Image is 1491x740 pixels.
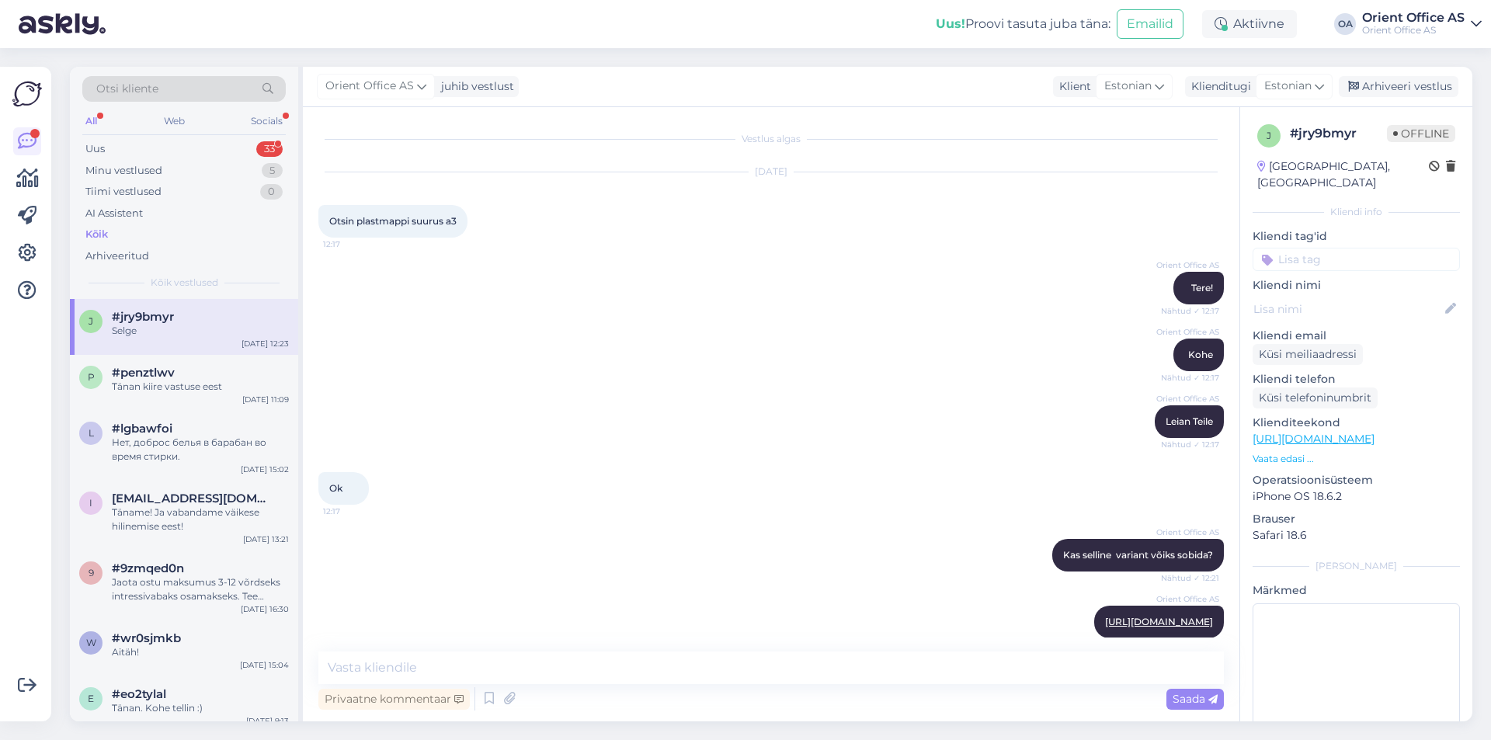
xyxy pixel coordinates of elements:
[329,215,457,227] span: Otsin plastmappi suurus a3
[242,394,289,405] div: [DATE] 11:09
[246,715,289,727] div: [DATE] 9:13
[1105,616,1213,627] a: [URL][DOMAIN_NAME]
[1253,205,1460,219] div: Kliendi info
[112,575,289,603] div: Jaota ostu maksumus 3-12 võrdseks intressivabaks osamakseks. Tee esimene makse järgmisel kuul ja ...
[89,567,94,578] span: 9
[85,163,162,179] div: Minu vestlused
[248,111,286,131] div: Socials
[1267,130,1271,141] span: j
[1117,9,1183,39] button: Emailid
[1161,572,1219,584] span: Nähtud ✓ 12:21
[318,689,470,710] div: Privaatne kommentaar
[1253,228,1460,245] p: Kliendi tag'id
[1253,582,1460,599] p: Märkmed
[1334,13,1356,35] div: OA
[1173,692,1218,706] span: Saada
[1290,124,1387,143] div: # jry9bmyr
[1191,282,1213,294] span: Tere!
[262,163,283,179] div: 5
[1161,305,1219,317] span: Nähtud ✓ 12:17
[435,78,514,95] div: juhib vestlust
[85,248,149,264] div: Arhiveeritud
[242,338,289,349] div: [DATE] 12:23
[85,184,162,200] div: Tiimi vestlused
[1253,488,1460,505] p: iPhone OS 18.6.2
[1253,344,1363,365] div: Küsi meiliaadressi
[1264,78,1312,95] span: Estonian
[323,238,381,250] span: 12:17
[86,637,96,648] span: w
[260,184,283,200] div: 0
[112,505,289,533] div: Täname! Ja vabandame väikese hilinemise eest!
[1253,472,1460,488] p: Operatsioonisüsteem
[1253,387,1378,408] div: Küsi telefoninumbrit
[240,659,289,671] div: [DATE] 15:04
[1053,78,1091,95] div: Klient
[1166,415,1213,427] span: Leian Teile
[1253,371,1460,387] p: Kliendi telefon
[112,687,166,701] span: #eo2tylal
[1253,527,1460,544] p: Safari 18.6
[1253,328,1460,344] p: Kliendi email
[88,371,95,383] span: p
[112,561,184,575] span: #9zmqed0n
[936,15,1110,33] div: Proovi tasuta juba täna:
[112,422,172,436] span: #lgbawfoi
[241,464,289,475] div: [DATE] 15:02
[88,693,94,704] span: e
[1362,12,1482,36] a: Orient Office ASOrient Office AS
[1156,593,1219,605] span: Orient Office AS
[1253,559,1460,573] div: [PERSON_NAME]
[89,315,93,327] span: j
[1185,78,1251,95] div: Klienditugi
[323,505,381,517] span: 12:17
[1253,415,1460,431] p: Klienditeekond
[1253,248,1460,271] input: Lisa tag
[1156,526,1219,538] span: Orient Office AS
[85,206,143,221] div: AI Assistent
[112,324,289,338] div: Selge
[318,165,1224,179] div: [DATE]
[112,492,273,505] span: iljinaa@bk.ru
[89,427,94,439] span: l
[89,497,92,509] span: i
[1253,277,1460,294] p: Kliendi nimi
[1104,78,1152,95] span: Estonian
[112,436,289,464] div: Нет, доброс белья в барабан во время стирки.
[161,111,188,131] div: Web
[1257,158,1429,191] div: [GEOGRAPHIC_DATA], [GEOGRAPHIC_DATA]
[1161,372,1219,384] span: Nähtud ✓ 12:17
[325,78,414,95] span: Orient Office AS
[85,141,105,157] div: Uus
[112,310,174,324] span: #jry9bmyr
[12,79,42,109] img: Askly Logo
[151,276,218,290] span: Kõik vestlused
[112,380,289,394] div: Tänan kiire vastuse eest
[1063,549,1213,561] span: Kas selline variant võiks sobida?
[112,631,181,645] span: #wr0sjmkb
[1253,301,1442,318] input: Lisa nimi
[112,366,175,380] span: #penztlwv
[1253,452,1460,466] p: Vaata edasi ...
[85,227,108,242] div: Kõik
[1156,259,1219,271] span: Orient Office AS
[1253,511,1460,527] p: Brauser
[1156,393,1219,405] span: Orient Office AS
[1156,326,1219,338] span: Orient Office AS
[1202,10,1297,38] div: Aktiivne
[256,141,283,157] div: 33
[1387,125,1455,142] span: Offline
[241,603,289,615] div: [DATE] 16:30
[112,645,289,659] div: Aitäh!
[1362,12,1465,24] div: Orient Office AS
[82,111,100,131] div: All
[936,16,965,31] b: Uus!
[1188,349,1213,360] span: Kohe
[1339,76,1458,97] div: Arhiveeri vestlus
[1362,24,1465,36] div: Orient Office AS
[243,533,289,545] div: [DATE] 13:21
[112,701,289,715] div: Tänan. Kohe tellin :)
[1161,439,1219,450] span: Nähtud ✓ 12:17
[318,132,1224,146] div: Vestlus algas
[329,482,342,494] span: Ok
